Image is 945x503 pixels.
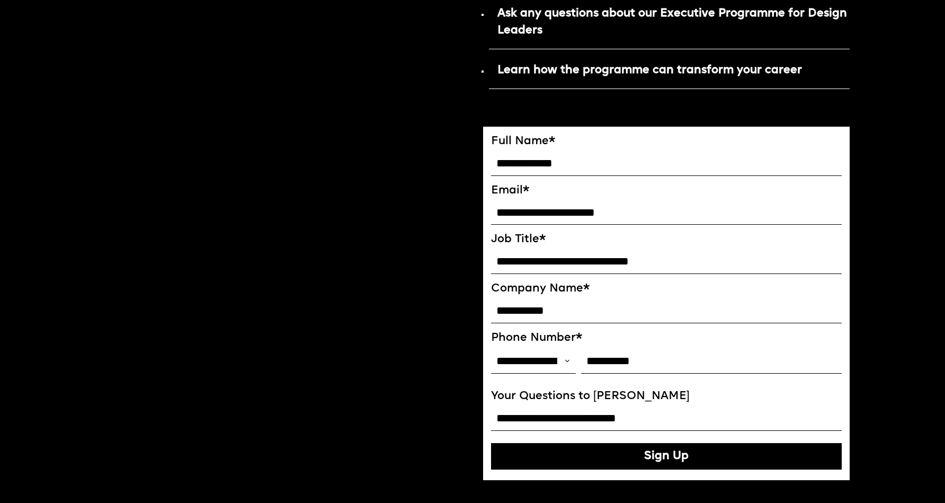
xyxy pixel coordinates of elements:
button: Sign Up [491,443,842,470]
label: Email [491,184,842,198]
label: Full Name [491,135,842,148]
label: Phone Number [491,331,842,345]
strong: Learn how the programme can transform your career [497,65,802,76]
label: Job Title [491,233,842,246]
label: Your Questions to [PERSON_NAME] [491,390,842,403]
strong: Ask any questions about our Executive Programme for Design Leaders [497,8,847,36]
label: Company Name [491,282,842,296]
